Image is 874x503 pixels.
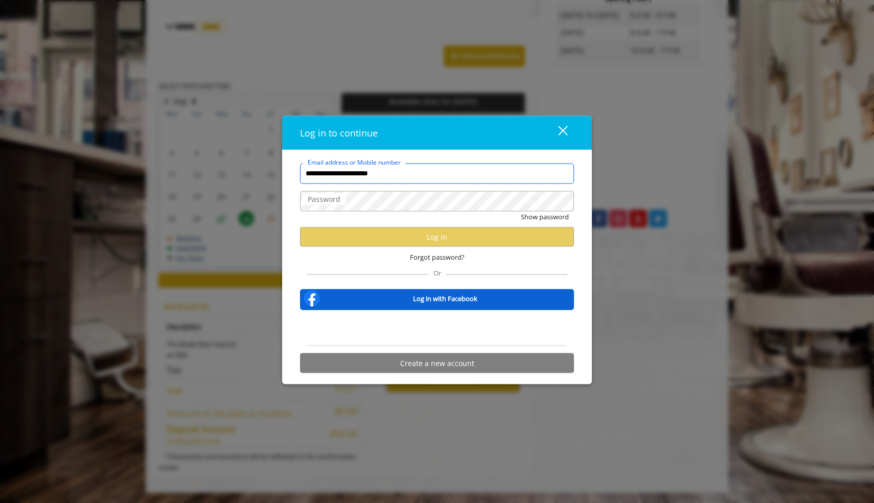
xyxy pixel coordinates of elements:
[302,288,322,309] img: facebook-logo
[546,125,567,141] div: close dialog
[300,353,574,373] button: Create a new account
[300,126,378,139] span: Log in to continue
[385,317,489,339] iframe: Sign in with Google Button
[539,122,574,143] button: close dialog
[300,191,574,211] input: Password
[410,252,465,263] span: Forgot password?
[300,163,574,184] input: Email address or Mobile number
[428,268,446,278] span: Or
[303,157,406,167] label: Email address or Mobile number
[390,317,484,339] div: Sign in with Google. Opens in new tab
[303,193,346,204] label: Password
[521,211,569,222] button: Show password
[300,227,574,247] button: Log in
[413,293,477,304] b: Log in with Facebook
